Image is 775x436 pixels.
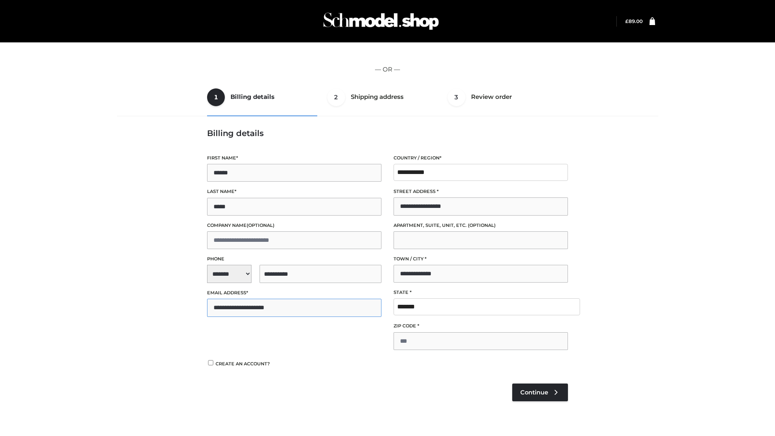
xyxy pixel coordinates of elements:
label: Country / Region [394,154,568,162]
label: State [394,289,568,296]
label: ZIP Code [394,322,568,330]
label: Town / City [394,255,568,263]
label: Company name [207,222,381,229]
p: — OR — [120,64,655,75]
span: Continue [520,389,548,396]
a: Continue [512,384,568,401]
label: First name [207,154,381,162]
a: £89.00 [625,18,643,24]
input: Create an account? [207,360,214,365]
img: Schmodel Admin 964 [320,5,442,37]
label: Street address [394,188,568,195]
label: Apartment, suite, unit, etc. [394,222,568,229]
label: Phone [207,255,381,263]
span: £ [625,18,628,24]
span: (optional) [468,222,496,228]
bdi: 89.00 [625,18,643,24]
span: Create an account? [216,361,270,367]
span: (optional) [247,222,274,228]
label: Email address [207,289,381,297]
label: Last name [207,188,381,195]
h3: Billing details [207,128,568,138]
